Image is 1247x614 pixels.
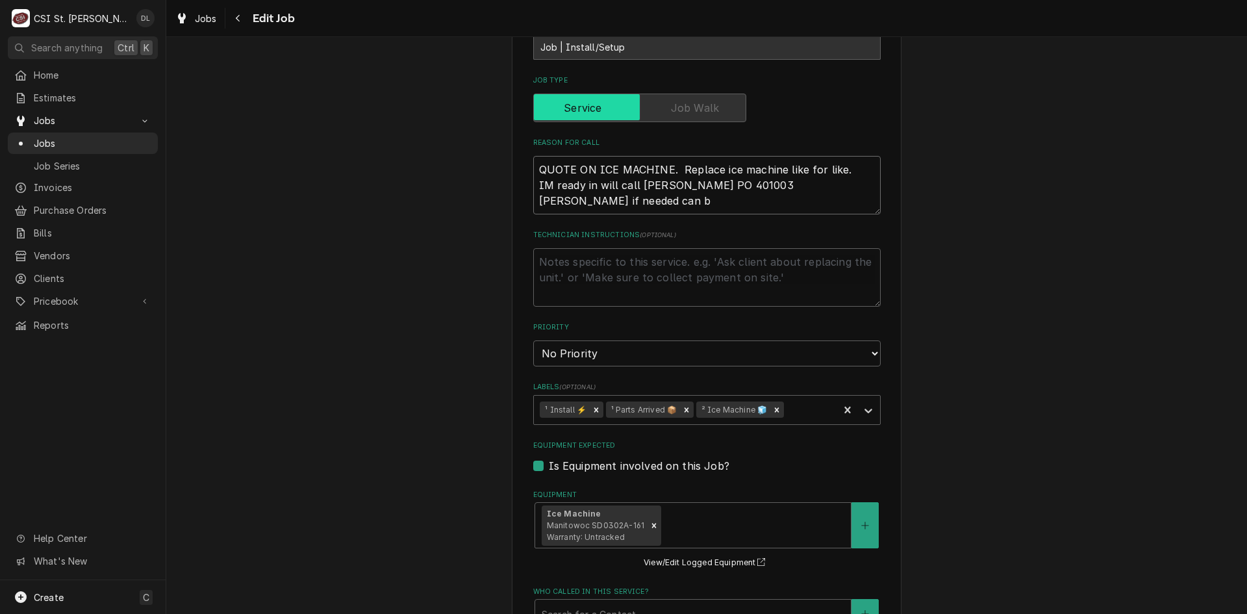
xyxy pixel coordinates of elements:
strong: Ice Machine [547,509,601,518]
span: Purchase Orders [34,203,151,217]
label: Priority [533,322,881,333]
label: Who called in this service? [533,587,881,597]
div: Job | Install/Setup [533,35,881,60]
label: Reason For Call [533,138,881,148]
label: Labels [533,382,881,392]
div: Equipment Expected [533,441,881,474]
a: Invoices [8,177,158,198]
a: Bills [8,222,158,244]
a: Jobs [8,133,158,154]
label: Job Type [533,75,881,86]
div: Priority [533,322,881,366]
span: Estimates [34,91,151,105]
div: David Lindsey's Avatar [136,9,155,27]
span: Help Center [34,531,150,545]
label: Technician Instructions [533,230,881,240]
div: CSI St. Louis's Avatar [12,9,30,27]
span: What's New [34,554,150,568]
span: Manitowoc SD0302A-161 Warranty: Untracked [547,520,644,542]
div: Remove ² Ice Machine 🧊 [770,402,784,418]
label: Equipment Expected [533,441,881,451]
span: Pricebook [34,294,132,308]
a: Jobs [170,8,222,29]
div: DL [136,9,155,27]
button: Create New Equipment [851,502,879,548]
a: Go to Pricebook [8,290,158,312]
button: Navigate back [228,8,249,29]
svg: Create New Equipment [861,521,869,530]
label: Is Equipment involved on this Job? [549,458,729,474]
div: Job Type [533,75,881,122]
button: View/Edit Logged Equipment [642,555,772,571]
div: C [12,9,30,27]
span: ( optional ) [640,231,676,238]
span: C [143,591,149,604]
button: Search anythingCtrlK [8,36,158,59]
div: ¹ Install ⚡️ [540,402,589,418]
span: Ctrl [118,41,134,55]
label: Equipment [533,490,881,500]
span: Job Series [34,159,151,173]
span: Search anything [31,41,103,55]
a: Go to Jobs [8,110,158,131]
div: Service [533,94,881,122]
div: Reason For Call [533,138,881,214]
div: Remove [object Object] [647,505,661,546]
a: Estimates [8,87,158,109]
a: Home [8,64,158,86]
div: Service Type [533,23,881,60]
span: Jobs [195,12,217,25]
div: Remove ¹ Parts Arrived 📦 [679,402,694,418]
textarea: QUOTE ON ICE MACHINE. Replace ice machine like for like. IM ready in will call [PERSON_NAME] PO 4... [533,156,881,214]
span: Jobs [34,114,132,127]
span: Create [34,592,64,603]
a: Vendors [8,245,158,266]
a: Go to Help Center [8,528,158,549]
span: Bills [34,226,151,240]
span: Jobs [34,136,151,150]
a: Purchase Orders [8,199,158,221]
span: ( optional ) [559,383,596,390]
div: ¹ Parts Arrived 📦 [606,402,680,418]
a: Go to What's New [8,550,158,572]
span: Clients [34,272,151,285]
div: CSI St. [PERSON_NAME] [34,12,129,25]
div: Equipment [533,490,881,570]
div: Technician Instructions [533,230,881,306]
a: Clients [8,268,158,289]
span: Home [34,68,151,82]
div: Labels [533,382,881,424]
span: Vendors [34,249,151,262]
span: Edit Job [249,10,295,27]
div: ² Ice Machine 🧊 [696,402,770,418]
span: Reports [34,318,151,332]
span: Invoices [34,181,151,194]
span: K [144,41,149,55]
a: Job Series [8,155,158,177]
div: Remove ¹ Install ⚡️ [589,402,603,418]
a: Reports [8,314,158,336]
